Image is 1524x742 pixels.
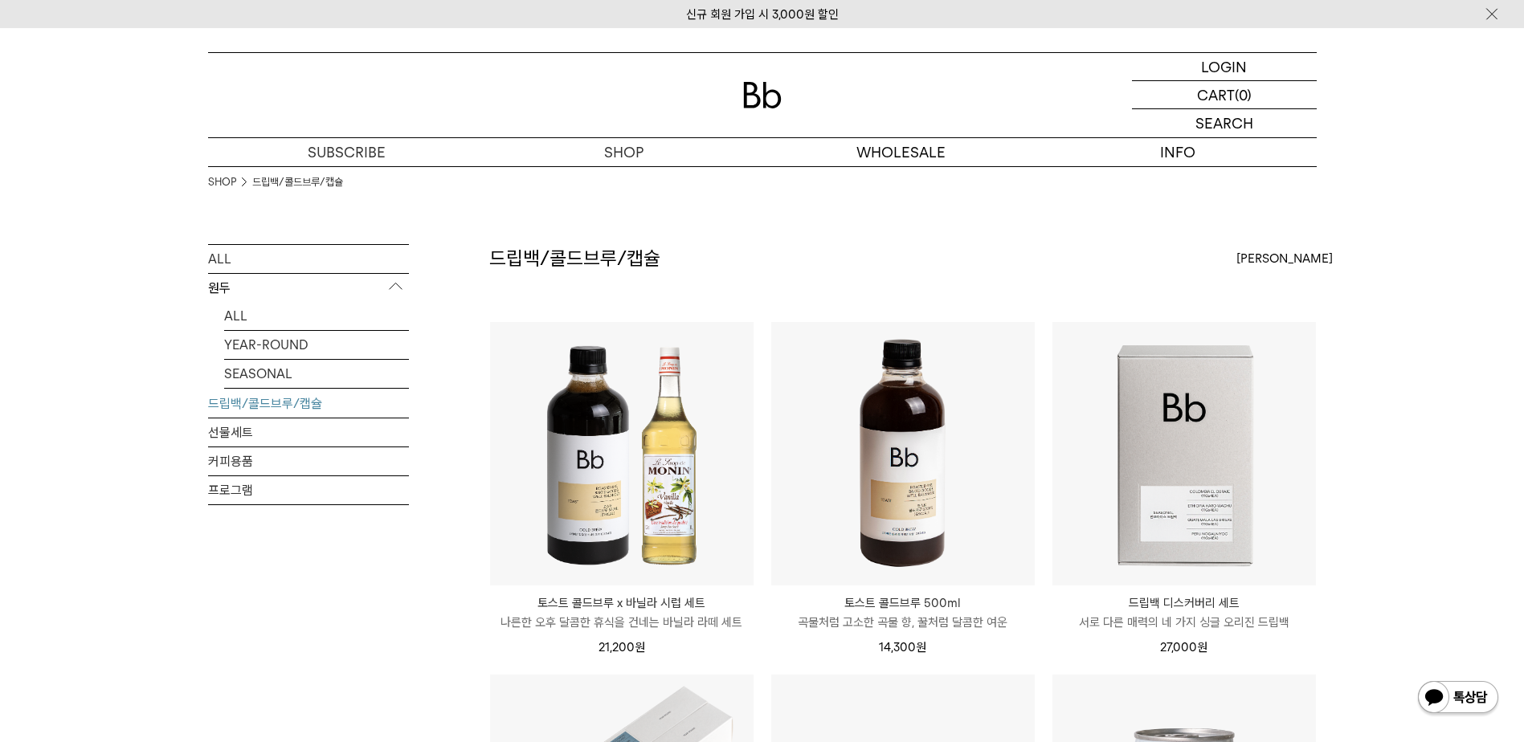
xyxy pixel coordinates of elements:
img: 로고 [743,82,782,108]
span: 원 [916,640,926,654]
img: 토스트 콜드브루 500ml [771,322,1035,585]
p: 나른한 오후 달콤한 휴식을 건네는 바닐라 라떼 세트 [490,613,754,632]
h2: 드립백/콜드브루/캡슐 [489,245,660,272]
img: 드립백 디스커버리 세트 [1052,322,1316,585]
a: YEAR-ROUND [224,331,409,359]
img: 카카오톡 채널 1:1 채팅 버튼 [1416,679,1500,718]
a: CART (0) [1132,81,1317,109]
a: SHOP [208,174,236,190]
a: 선물세트 [208,418,409,446]
a: 드립백/콜드브루/캡슐 [208,389,409,418]
img: 토스트 콜드브루 x 바닐라 시럽 세트 [490,322,754,585]
span: 원 [635,640,645,654]
span: [PERSON_NAME] [1236,249,1333,268]
span: 14,300 [879,640,926,654]
p: INFO [1040,138,1317,166]
a: 커피용품 [208,447,409,475]
a: 신규 회원 가입 시 3,000원 할인 [686,7,839,22]
p: 토스트 콜드브루 500ml [771,593,1035,613]
span: 21,200 [599,640,645,654]
a: SUBSCRIBE [208,138,485,166]
p: SEARCH [1195,109,1253,137]
a: SEASONAL [224,360,409,388]
p: 서로 다른 매력의 네 가지 싱글 오리진 드립백 [1052,613,1316,632]
a: 프로그램 [208,476,409,504]
a: 드립백 디스커버리 세트 서로 다른 매력의 네 가지 싱글 오리진 드립백 [1052,593,1316,632]
p: (0) [1235,81,1252,108]
p: 토스트 콜드브루 x 바닐라 시럽 세트 [490,593,754,613]
a: ALL [208,245,409,273]
a: LOGIN [1132,53,1317,81]
p: 드립백 디스커버리 세트 [1052,593,1316,613]
span: 원 [1197,640,1207,654]
a: 토스트 콜드브루 500ml 곡물처럼 고소한 곡물 향, 꿀처럼 달콤한 여운 [771,593,1035,632]
p: WHOLESALE [762,138,1040,166]
a: 드립백/콜드브루/캡슐 [252,174,343,190]
p: LOGIN [1201,53,1247,80]
a: 토스트 콜드브루 x 바닐라 시럽 세트 나른한 오후 달콤한 휴식을 건네는 바닐라 라떼 세트 [490,593,754,632]
a: SHOP [485,138,762,166]
p: CART [1197,81,1235,108]
span: 27,000 [1160,640,1207,654]
p: 곡물처럼 고소한 곡물 향, 꿀처럼 달콤한 여운 [771,613,1035,632]
a: ALL [224,302,409,330]
p: 원두 [208,274,409,303]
